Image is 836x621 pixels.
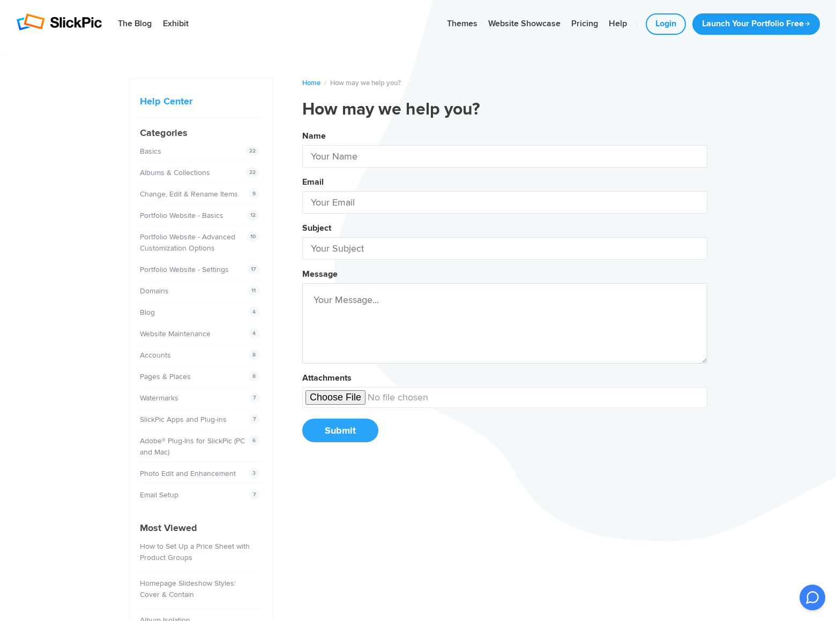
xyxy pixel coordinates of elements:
a: Adobe® Plug-Ins for SlickPic (PC and Mac) [140,436,245,457]
input: undefined [302,387,707,408]
span: How may we help you? [330,79,401,87]
span: 4 [249,307,259,317]
a: Albums & Collections [140,168,210,177]
a: SlickPic Apps and Plug-ins [140,415,227,424]
span: 11 [248,285,259,296]
input: Your Subject [302,237,707,260]
span: 8 [249,371,259,382]
a: Blog [140,308,155,317]
label: Email [302,177,324,187]
label: Name [302,131,326,141]
span: 17 [247,264,259,275]
a: Domains [140,286,169,296]
span: 10 [247,231,259,242]
span: 6 [249,435,259,446]
a: Accounts [140,351,171,360]
span: 22 [245,167,259,178]
span: 9 [249,188,259,199]
span: 22 [245,146,259,156]
h4: Categories [140,126,262,140]
a: Pages & Places [140,372,191,381]
input: Your Email [302,191,707,214]
label: Message [302,269,338,279]
span: 8 [249,350,259,360]
a: Email Setup [140,490,178,499]
span: / [324,79,326,87]
a: Homepage Slideshow Styles: Cover & Contain [140,579,236,599]
span: 4 [249,328,259,339]
a: How to Set Up a Price Sheet with Product Groups [140,542,250,562]
a: Change, Edit & Rename Items [140,190,238,199]
a: Portfolio Website - Advanced Customization Options [140,232,235,253]
span: 7 [249,489,259,500]
a: Help Center [140,95,192,107]
a: Home [302,79,320,87]
label: Subject [302,223,331,233]
a: Website Maintenance [140,329,211,338]
a: Portfolio Website - Basics [140,211,223,220]
input: Your Name [302,145,707,168]
button: Submit [302,419,378,442]
a: Portfolio Website - Settings [140,265,229,274]
a: Basics [140,147,161,156]
label: Attachments [302,373,352,383]
span: 7 [249,414,259,425]
a: Watermarks [140,393,178,403]
span: 12 [247,210,259,221]
button: NameEmailSubjectMessageAttachmentsSubmit [302,127,707,453]
span: 3 [249,468,259,479]
a: Photo Edit and Enhancement [140,469,236,478]
h1: How may we help you? [302,99,707,120]
h4: Most Viewed [140,521,262,535]
span: 7 [249,392,259,403]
